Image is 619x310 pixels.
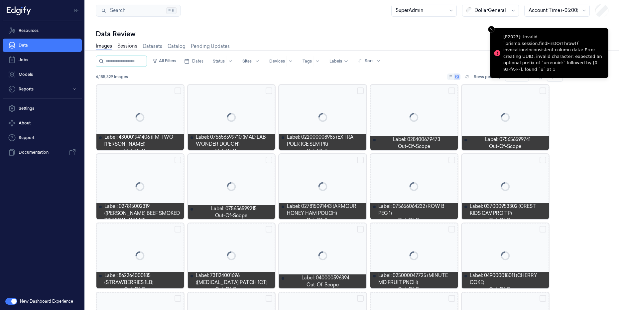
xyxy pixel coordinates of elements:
button: Select row [266,87,272,94]
button: Select row [266,226,272,232]
span: out-of-scope [124,148,156,155]
button: Select row [357,226,364,232]
span: out-of-scope [307,217,339,224]
button: All Filters [150,56,179,66]
button: Select row [540,87,546,94]
span: Label: 027815002319 ([PERSON_NAME] BEEF SMOKED [PERSON_NAME]) [104,203,181,224]
button: Select row [175,157,181,163]
div: Data Review [96,29,608,39]
span: Label: 731124001696 ([MEDICAL_DATA] PATCH 1CT) [196,272,273,286]
button: Search⌘K [96,5,181,17]
span: Label: 075656064232 (ROW B PEG 1) [378,203,455,217]
button: Select row [266,157,272,163]
button: Dates [182,56,206,67]
span: Label: 025000047725 (MINUTE MD FRUIT PNCH) [378,272,455,286]
button: Toggle Navigation [71,5,82,16]
span: Label: 028400679473 [393,136,440,143]
a: Catalog [168,43,186,50]
span: out-of-scope [215,212,247,219]
button: Select row [357,87,364,94]
span: 6,155,329 Images [96,74,128,80]
button: Close toast [488,26,495,33]
button: Select row [175,226,181,232]
button: Select row [540,157,546,163]
a: Settings [3,102,82,115]
span: Label: 022000008985 (EXTRA POLR ICE SLM PK) [287,134,364,148]
button: Select row [448,87,455,94]
span: out-of-scope [489,286,521,293]
span: out-of-scope [398,217,430,224]
span: Label: 040000596394 [302,274,349,281]
span: out-of-scope [489,217,521,224]
a: Support [3,131,82,144]
a: Resources [3,24,82,37]
button: About [3,116,82,130]
span: out-of-scope [215,148,247,155]
span: out-of-scope [215,286,247,293]
span: Search [107,7,125,14]
button: Select row [540,226,546,232]
span: Label: 430001941406 (FM TWO [PERSON_NAME]) [104,134,181,148]
a: Jobs [3,53,82,67]
span: out-of-scope [124,286,156,293]
span: Label: 037000953302 (CREST KIDS CAV PRO TP) [470,203,547,217]
a: Datasets [143,43,162,50]
div: [P2023]: Invalid `prisma.session.findFirstOrThrow()` invocation:Inconsistent column data: Error c... [503,34,603,73]
span: out-of-scope [307,281,339,288]
a: Pending Updates [191,43,230,50]
button: Select row [175,295,181,302]
a: Images [96,43,112,50]
a: Sessions [117,43,137,50]
span: out-of-scope [398,143,430,150]
button: Select row [448,157,455,163]
button: Select row [357,295,364,302]
button: Select row [357,157,364,163]
span: Label: 049000018011 (CHERRY COKE) [470,272,547,286]
p: Rows per page [474,74,502,80]
span: Label: 027815091443 (ARMOUR HONEY HAM POUCH) [287,203,364,217]
button: Select row [448,295,455,302]
button: Select row [175,87,181,94]
button: Select row [540,295,546,302]
button: Select row [266,295,272,302]
span: Label: 075656599215 [211,205,257,212]
span: out-of-scope [398,286,430,293]
span: Label: 075656599741 [485,136,531,143]
span: out-of-scope [489,143,521,150]
a: Data [3,39,82,52]
span: Label: 075656599710 (MAD LAB WONDER DOUGH) [196,134,273,148]
button: Reports [3,82,82,96]
span: Label: 862264000185 (STRAWBERRIES 1LB) [104,272,181,286]
span: Dates [192,58,203,64]
a: Documentation [3,146,82,159]
a: Models [3,68,82,81]
span: out-of-scope [307,148,339,155]
button: Select row [448,226,455,232]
